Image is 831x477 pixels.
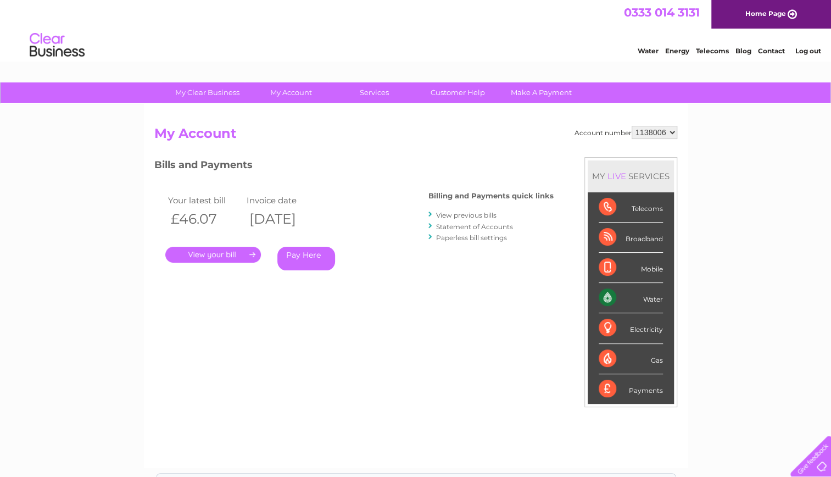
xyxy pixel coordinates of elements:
div: Gas [599,344,663,374]
th: [DATE] [244,208,323,230]
td: Invoice date [244,193,323,208]
div: Water [599,283,663,313]
div: Account number [575,126,677,139]
div: Mobile [599,253,663,283]
a: Paperless bill settings [436,234,507,242]
a: Contact [758,47,785,55]
div: Broadband [599,223,663,253]
a: Statement of Accounts [436,223,513,231]
div: Clear Business is a trading name of Verastar Limited (registered in [GEOGRAPHIC_DATA] No. 3667643... [157,6,676,53]
a: 0333 014 3131 [624,5,700,19]
a: My Account [246,82,336,103]
a: Services [329,82,420,103]
td: Your latest bill [165,193,244,208]
a: Water [638,47,659,55]
h4: Billing and Payments quick links [428,192,554,200]
a: Blog [735,47,751,55]
a: Telecoms [696,47,729,55]
a: Make A Payment [496,82,587,103]
div: Electricity [599,313,663,343]
div: Payments [599,374,663,404]
img: logo.png [29,29,85,62]
th: £46.07 [165,208,244,230]
a: Customer Help [412,82,503,103]
h2: My Account [154,126,677,147]
div: Telecoms [599,192,663,223]
a: . [165,247,261,263]
div: MY SERVICES [588,160,674,192]
a: Energy [665,47,689,55]
h3: Bills and Payments [154,157,554,176]
a: Log out [795,47,821,55]
div: LIVE [605,171,628,181]
a: Pay Here [277,247,335,270]
a: My Clear Business [162,82,253,103]
a: View previous bills [436,211,497,219]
